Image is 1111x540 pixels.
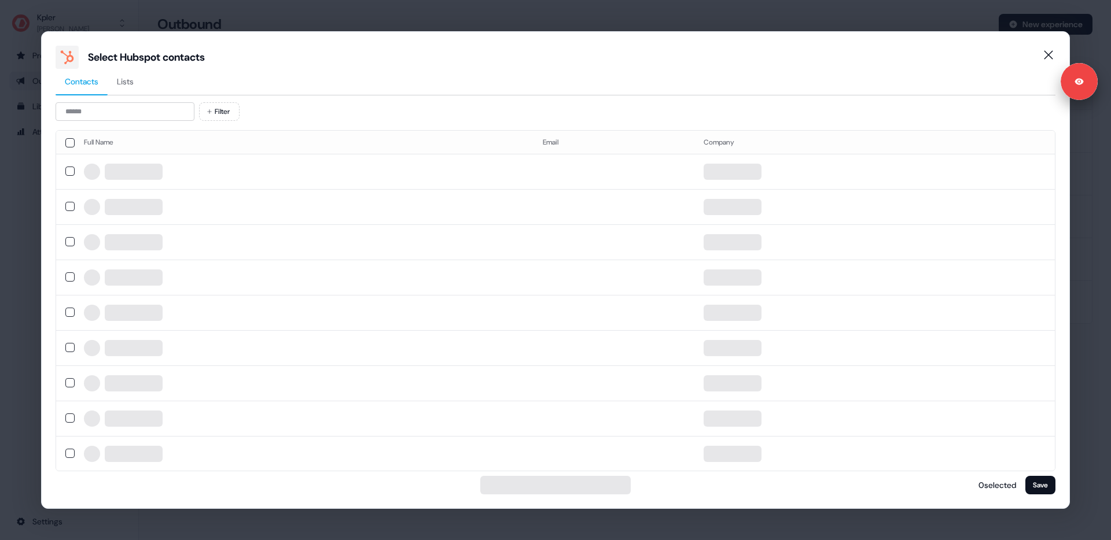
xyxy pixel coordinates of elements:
th: Full Name [75,131,534,154]
span: Contacts [65,76,98,87]
button: Close [1037,43,1060,66]
p: 0 selected [974,479,1016,491]
th: Email [534,131,694,154]
button: Filter [199,102,240,121]
th: Company [694,131,1055,154]
button: Save [1025,476,1055,494]
div: Select Hubspot contacts [88,50,205,64]
span: Lists [117,76,134,87]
